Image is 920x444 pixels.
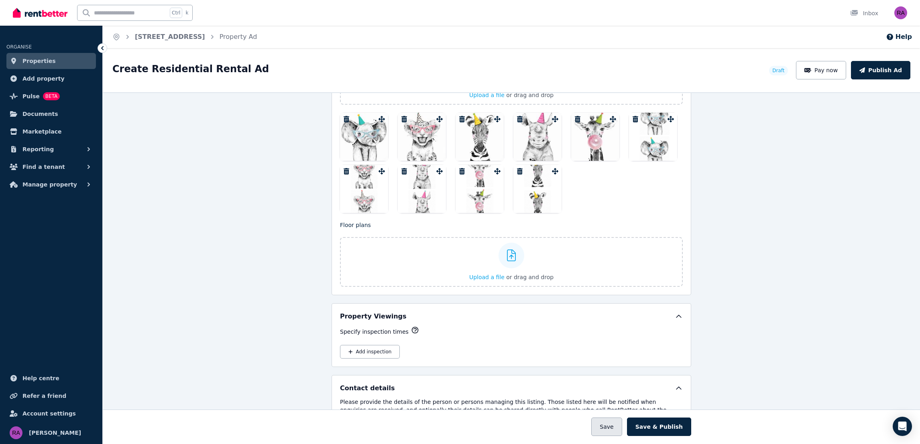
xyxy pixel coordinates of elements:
button: Publish Ad [851,61,910,79]
span: Account settings [22,409,76,418]
span: Upload a file [469,274,505,280]
span: Properties [22,56,56,66]
a: Marketplace [6,124,96,140]
div: Open Intercom Messenger [893,417,912,436]
h5: Contact details [340,383,395,393]
a: Account settings [6,405,96,422]
a: Properties [6,53,96,69]
nav: Breadcrumb [103,26,267,48]
span: or drag and drop [506,274,554,280]
a: Documents [6,106,96,122]
img: Rochelle S. A. [894,6,907,19]
a: Property Ad [220,33,257,41]
span: Help centre [22,373,59,383]
button: Upload a file or drag and drop [469,273,554,281]
p: Specify inspection times [340,328,409,336]
button: Add inspection [340,345,400,359]
span: or drag and drop [506,92,554,98]
a: PulseBETA [6,88,96,104]
p: Floor plans [340,221,683,229]
button: Reporting [6,141,96,157]
img: RentBetter [13,7,67,19]
span: Ctrl [170,8,182,18]
img: Rochelle S. A. [10,426,22,439]
span: Manage property [22,180,77,189]
span: Add property [22,74,65,83]
div: Inbox [850,9,878,17]
h5: Property Viewings [340,312,407,321]
span: Marketplace [22,127,61,136]
span: Reporting [22,144,54,154]
button: Save & Publish [627,418,691,436]
span: BETA [43,92,60,100]
button: Save [591,418,622,436]
span: Refer a friend [22,391,66,401]
span: Find a tenant [22,162,65,172]
span: Upload a file [469,92,505,98]
span: ORGANISE [6,44,32,50]
span: k [185,10,188,16]
h1: Create Residential Rental Ad [112,63,269,75]
button: Help [886,32,912,42]
span: Draft [772,67,784,74]
span: Documents [22,109,58,119]
p: Please provide the details of the person or persons managing this listing. Those listed here will... [340,398,683,422]
a: Help centre [6,370,96,386]
span: [PERSON_NAME] [29,428,81,438]
button: Pay now [796,61,847,79]
a: Refer a friend [6,388,96,404]
button: Find a tenant [6,159,96,175]
button: Upload a file or drag and drop [469,91,554,99]
a: [STREET_ADDRESS] [135,33,205,41]
a: Add property [6,71,96,87]
span: Pulse [22,91,40,101]
button: Manage property [6,176,96,193]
